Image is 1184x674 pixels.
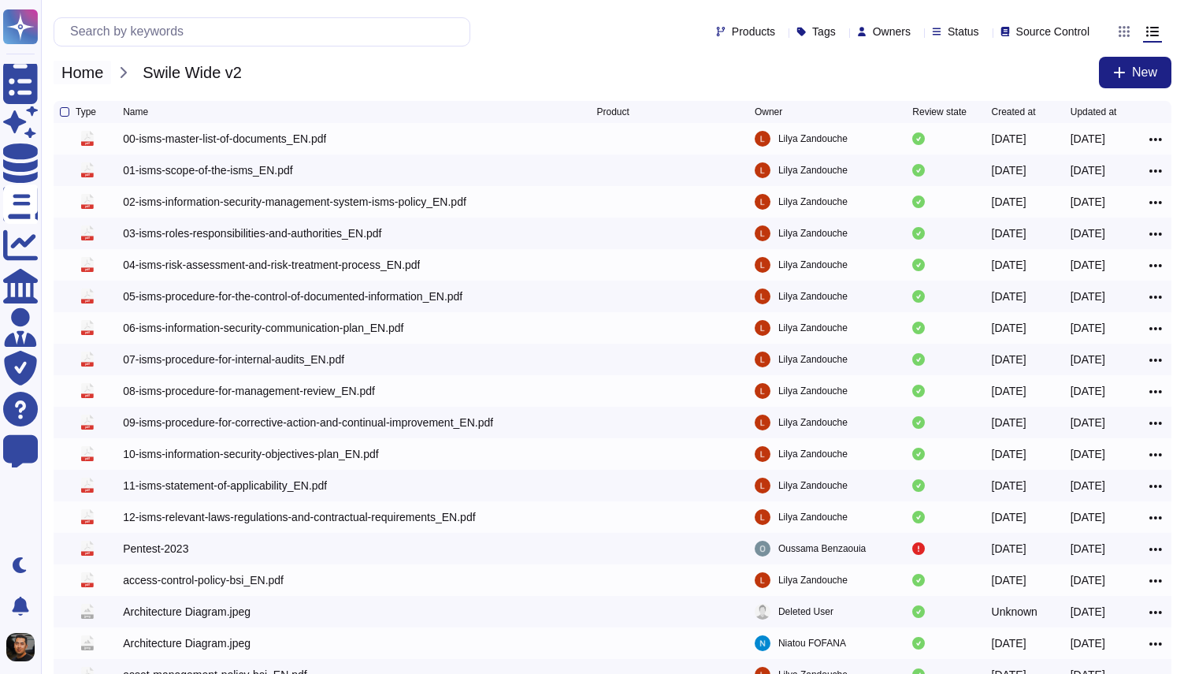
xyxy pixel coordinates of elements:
div: [DATE] [1071,541,1105,557]
img: user [755,257,770,273]
span: Lilya Zandouche [778,352,848,367]
span: Lilya Zandouche [778,194,848,210]
div: 09-isms-procedure-for-corrective-action-and-continual-improvement_EN.pdf [123,415,493,430]
img: user [755,225,770,241]
div: [DATE] [1071,572,1105,588]
div: 10-isms-information-security-objectives-plan_EN.pdf [123,446,378,462]
div: [DATE] [992,257,1026,273]
input: Search by keywords [62,18,470,46]
div: [DATE] [1071,635,1105,651]
div: [DATE] [992,131,1026,147]
span: Owners [873,26,911,37]
span: Lilya Zandouche [778,131,848,147]
img: user [755,383,770,399]
span: Swile Wide v2 [135,61,250,84]
div: 12-isms-relevant-laws-regulations-and-contractual-requirements_EN.pdf [123,509,475,525]
img: user [755,572,770,588]
span: Home [54,61,111,84]
div: 02-isms-information-security-management-system-isms-policy_EN.pdf [123,194,466,210]
div: [DATE] [992,415,1026,430]
div: [DATE] [992,635,1026,651]
div: [DATE] [1071,162,1105,178]
div: [DATE] [1071,320,1105,336]
span: Review state [912,107,967,117]
div: [DATE] [992,541,1026,557]
div: 05-isms-procedure-for-the-control-of-documented-information_EN.pdf [123,289,462,304]
div: access-control-policy-bsi_EN.pdf [123,572,284,588]
span: Deleted User [778,604,833,620]
div: [DATE] [992,320,1026,336]
div: [DATE] [1071,257,1105,273]
span: Lilya Zandouche [778,478,848,493]
div: Pentest-2023 [123,541,188,557]
span: Lilya Zandouche [778,162,848,178]
div: [DATE] [1071,446,1105,462]
div: 06-isms-information-security-communication-plan_EN.pdf [123,320,403,336]
span: Status [948,26,979,37]
img: user [755,352,770,367]
img: user [755,415,770,430]
span: Lilya Zandouche [778,446,848,462]
span: New [1132,66,1157,79]
img: user [755,446,770,462]
img: user [755,162,770,178]
img: user [755,320,770,336]
img: user [755,509,770,525]
span: Oussama Benzaouia [778,541,866,557]
div: [DATE] [992,225,1026,241]
div: 00-isms-master-list-of-documents_EN.pdf [123,131,326,147]
div: [DATE] [992,352,1026,367]
div: [DATE] [992,194,1026,210]
span: Type [76,107,96,117]
div: [DATE] [992,289,1026,304]
span: Created at [992,107,1036,117]
div: 07-isms-procedure-for-internal-audits_EN.pdf [123,352,344,367]
img: user [755,635,770,651]
div: Architecture Diagram.jpeg [123,635,251,651]
span: Owner [755,107,782,117]
div: [DATE] [1071,604,1105,620]
button: user [3,630,46,665]
img: user [755,541,770,557]
span: Product [596,107,629,117]
span: Products [732,26,775,37]
span: Niatou FOFANA [778,635,846,651]
div: [DATE] [1071,194,1105,210]
img: user [755,131,770,147]
span: Lilya Zandouche [778,572,848,588]
div: [DATE] [1071,131,1105,147]
div: [DATE] [1071,352,1105,367]
span: Lilya Zandouche [778,509,848,525]
span: Lilya Zandouche [778,415,848,430]
button: New [1099,57,1171,88]
img: user [755,194,770,210]
div: [DATE] [1071,415,1105,430]
img: user [755,478,770,493]
div: 11-isms-statement-of-applicability_EN.pdf [123,478,327,493]
div: [DATE] [992,162,1026,178]
div: [DATE] [992,509,1026,525]
div: [DATE] [1071,509,1105,525]
div: [DATE] [992,572,1026,588]
span: Tags [812,26,836,37]
img: user [6,633,35,661]
div: [DATE] [992,383,1026,399]
span: Lilya Zandouche [778,320,848,336]
img: user [755,289,770,304]
div: [DATE] [1071,478,1105,493]
div: 08-isms-procedure-for-management-review_EN.pdf [123,383,375,399]
div: [DATE] [992,446,1026,462]
span: Source Control [1016,26,1089,37]
div: [DATE] [992,478,1026,493]
div: [DATE] [1071,289,1105,304]
div: Architecture Diagram.jpeg [123,604,251,620]
div: Unknown [992,604,1037,620]
div: [DATE] [1071,383,1105,399]
div: 03-isms-roles-responsibilities-and-authorities_EN.pdf [123,225,381,241]
span: Updated at [1071,107,1117,117]
span: Name [123,107,148,117]
div: 04-isms-risk-assessment-and-risk-treatment-process_EN.pdf [123,257,420,273]
div: [DATE] [1071,225,1105,241]
img: user [755,604,770,620]
span: Lilya Zandouche [778,383,848,399]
